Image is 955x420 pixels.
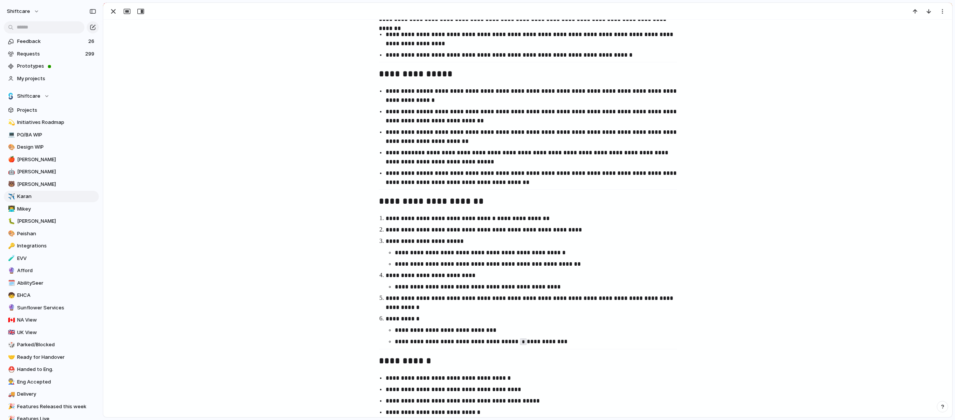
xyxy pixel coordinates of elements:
div: 🐻[PERSON_NAME] [4,179,99,190]
span: My projects [17,75,96,82]
button: 🐻 [7,181,14,188]
a: 👨‍💻Mikey [4,203,99,215]
div: 🎨Design WIP [4,141,99,153]
div: 🇬🇧UK View [4,327,99,338]
button: ✈️ [7,193,14,200]
a: ⛑️Handed to Eng. [4,364,99,375]
button: 🤖 [7,168,14,176]
div: 🤖 [8,168,13,176]
button: ⛑️ [7,366,14,373]
a: Projects [4,105,99,116]
a: 🤝Ready for Handover [4,352,99,363]
div: 💫Initiatives Roadmap [4,117,99,128]
button: 💫 [7,119,14,126]
button: 💻 [7,131,14,139]
span: EVV [17,255,96,262]
span: Mikey [17,205,96,213]
button: 🇬🇧 [7,329,14,336]
a: 🇨🇦NA View [4,314,99,326]
a: My projects [4,73,99,84]
div: 🤝 [8,353,13,361]
span: Sunflower Services [17,304,96,312]
a: 🎲Parked/Blocked [4,339,99,350]
div: 🎨 [8,143,13,152]
div: 🧪 [8,254,13,263]
div: 💻 [8,130,13,139]
div: 🗓️ [8,279,13,287]
div: 🍎 [8,155,13,164]
span: Parked/Blocked [17,341,96,349]
span: AbilitySeer [17,279,96,287]
div: 🐻 [8,180,13,189]
a: 🔑Integrations [4,240,99,252]
div: 🎨 [8,229,13,238]
span: UK View [17,329,96,336]
div: 🧒EHCA [4,290,99,301]
button: Shiftcare [4,90,99,102]
a: 🎉Features Released this week [4,401,99,412]
div: 🔑 [8,242,13,250]
div: ✈️ [8,192,13,201]
button: 🧪 [7,255,14,262]
span: [PERSON_NAME] [17,217,96,225]
button: 👨‍🏭 [7,378,14,386]
span: Afford [17,267,96,274]
div: 🧪EVV [4,253,99,264]
a: Prototypes [4,60,99,72]
button: 🎨 [7,230,14,238]
button: 🇨🇦 [7,316,14,324]
div: 👨‍🏭Eng Accepted [4,376,99,388]
span: Feedback [17,38,86,45]
div: 💻PO/BA WIP [4,129,99,141]
span: Shiftcare [17,92,40,100]
span: Requests [17,50,83,58]
div: 🗓️AbilitySeer [4,277,99,289]
button: shiftcare [3,5,43,17]
span: Initiatives Roadmap [17,119,96,126]
a: 🐛[PERSON_NAME] [4,216,99,227]
span: Prototypes [17,62,96,70]
span: Design WIP [17,143,96,151]
span: [PERSON_NAME] [17,156,96,163]
div: 🇨🇦 [8,316,13,325]
span: 26 [88,38,96,45]
div: 🇬🇧 [8,328,13,337]
button: 🗓️ [7,279,14,287]
span: 299 [85,50,96,58]
span: NA View [17,316,96,324]
button: 🍎 [7,156,14,163]
span: shiftcare [7,8,30,15]
span: Features Released this week [17,403,96,410]
a: 🔮Sunflower Services [4,302,99,314]
span: Peishan [17,230,96,238]
span: Ready for Handover [17,353,96,361]
a: 🚚Delivery [4,388,99,400]
div: 👨‍💻 [8,204,13,213]
div: ⛑️ [8,365,13,374]
button: 🎨 [7,143,14,151]
div: 🐛 [8,217,13,226]
button: 🎲 [7,341,14,349]
div: 🎨Peishan [4,228,99,239]
div: 🚚 [8,390,13,399]
div: 🔮 [8,266,13,275]
div: 🔮 [8,303,13,312]
div: ✈️Karan [4,191,99,202]
a: 🤖[PERSON_NAME] [4,166,99,178]
div: 💫 [8,118,13,127]
span: Delivery [17,390,96,398]
button: 🤝 [7,353,14,361]
span: Handed to Eng. [17,366,96,373]
div: 🔮Afford [4,265,99,276]
div: 🍎[PERSON_NAME] [4,154,99,165]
